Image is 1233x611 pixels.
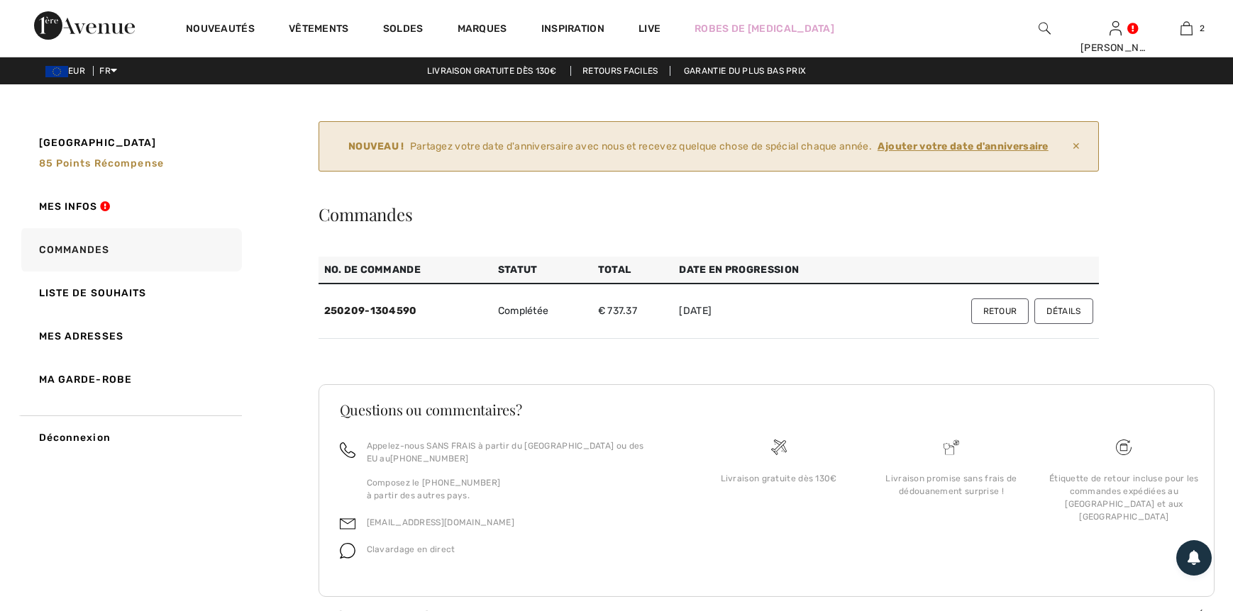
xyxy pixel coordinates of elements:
span: ✕ [1066,133,1086,159]
td: € 737.37 [592,284,674,339]
a: Marques [458,23,507,38]
img: Livraison gratuite dès 130&#8364; [771,439,787,455]
img: email [340,516,355,532]
div: Étiquette de retour incluse pour les commandes expédiées au [GEOGRAPHIC_DATA] et aux [GEOGRAPHIC_... [1049,472,1199,523]
div: Livraison gratuite dès 130€ [704,472,853,485]
p: Composez le [PHONE_NUMBER] à partir des autres pays. [367,476,675,502]
span: 2 [1200,22,1205,35]
img: recherche [1039,20,1051,37]
a: Mes adresses [18,315,242,358]
th: No. de Commande [319,257,492,284]
div: Partagez votre date d'anniversaire avec nous et recevez quelque chose de spécial chaque année. [331,139,1067,154]
div: Commandes [319,206,1099,223]
span: FR [99,66,117,76]
img: call [340,442,355,458]
p: Appelez-nous SANS FRAIS à partir du [GEOGRAPHIC_DATA] ou des EU au [367,439,675,465]
span: [GEOGRAPHIC_DATA] [39,135,157,150]
a: Robes de [MEDICAL_DATA] [695,21,834,36]
a: Commandes [18,228,242,271]
a: Ma garde-robe [18,358,242,401]
div: [PERSON_NAME] [1080,40,1150,55]
a: Déconnexion [18,415,242,459]
a: Liste de souhaits [18,271,242,315]
a: Nouveautés [186,23,255,38]
ins: Ajouter votre date d'anniversaire [878,140,1049,152]
a: Mes infos [18,185,242,228]
a: [PHONE_NUMBER] [390,454,468,464]
a: Soldes [383,23,424,38]
th: Statut [492,257,592,284]
a: Livraison gratuite dès 130€ [416,66,568,76]
img: Euro [45,66,68,77]
td: [DATE] [673,284,884,339]
img: Livraison promise sans frais de dédouanement surprise&nbsp;! [944,439,959,455]
a: Live [638,21,660,36]
div: Livraison promise sans frais de dédouanement surprise ! [876,472,1026,498]
span: EUR [45,66,91,76]
img: chat [340,543,355,559]
a: Garantie du plus bas prix [673,66,818,76]
img: Mes infos [1110,20,1122,37]
img: Livraison gratuite dès 130&#8364; [1116,439,1132,455]
span: 85 Points récompense [39,157,164,169]
td: Complétée [492,284,592,339]
button: Retour [971,298,1029,324]
span: Clavardage en direct [367,544,455,554]
iframe: Ouvre un widget dans lequel vous pouvez chatter avec l’un de nos agents [1143,568,1219,604]
span: Inspiration [541,23,604,38]
h3: Questions ou commentaires? [340,403,1194,417]
a: Vêtements [289,23,349,38]
img: 1ère Avenue [34,11,135,40]
th: Date en progression [673,257,884,284]
button: Détails [1034,298,1093,324]
img: Mon panier [1181,20,1193,37]
a: 2 [1151,20,1221,37]
a: [EMAIL_ADDRESS][DOMAIN_NAME] [367,517,514,527]
a: 250209-1304590 [324,305,417,317]
strong: NOUVEAU ! [348,139,404,154]
a: Retours faciles [570,66,670,76]
th: Total [592,257,674,284]
a: Se connecter [1110,21,1122,35]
